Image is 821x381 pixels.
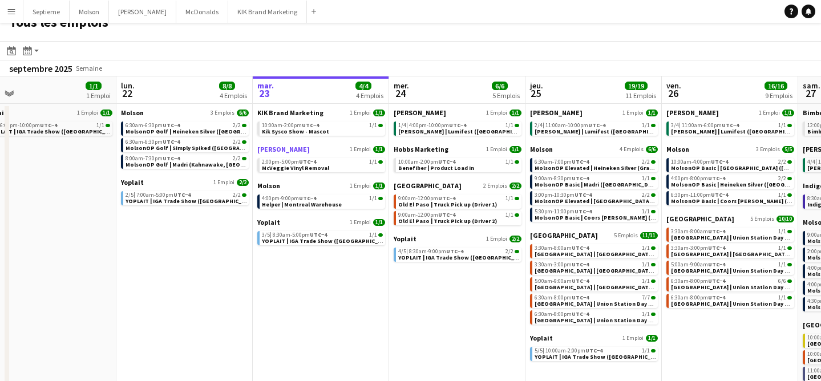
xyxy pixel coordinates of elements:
a: [GEOGRAPHIC_DATA]5 Emplois10/10 [666,214,794,223]
span: UTC−4 [163,121,180,129]
span: Old El Paso | Union Station Day 1 Production) [535,250,705,258]
span: 3/4 [671,123,681,128]
span: MolsonOP Golf | Heineken Silver (Blainville, QC) [126,128,339,135]
span: 2/2 [233,139,241,145]
span: UTC−4 [588,121,605,129]
span: UTC−4 [572,277,589,285]
span: 1 Emploi [350,146,371,153]
span: UTC−4 [299,158,316,165]
span: 1 Emploi [622,335,644,342]
a: Molson1 Emploi1/1 [257,181,385,190]
div: [GEOGRAPHIC_DATA]2 Emplois2/29:00am-12:00pmUTC−41/1Old El Paso | Truck Pick up (Driver 1)9:00am-1... [394,181,521,234]
span: 1/1 [373,183,385,189]
span: 3:00pm-10:30pm [535,192,592,198]
span: UTC−4 [572,175,589,182]
span: | [543,121,544,129]
a: 1/4|4:00pm-10:00pmUTC−41/1[PERSON_NAME] | Lumifest ([GEOGRAPHIC_DATA], [GEOGRAPHIC_DATA]) [398,121,519,135]
span: 1/1 [373,219,385,226]
span: Old El Paso | Union Station (Day 1) [535,267,674,274]
span: 1/1 [778,295,786,301]
span: 23 [256,87,274,100]
span: 1/1 [642,176,650,181]
a: 2:00pm-5:00pmUTC−41/1McVeggie Vinyl Removal [262,158,383,171]
a: 6:30am-8:00pmUTC−41/1[GEOGRAPHIC_DATA] | Union Station Day 2 (Team Lead) [671,294,792,307]
span: 6/6 [778,278,786,284]
span: Yoplait [121,178,144,187]
span: Yoplait [394,234,416,243]
span: UTC−4 [163,155,180,162]
span: 5:30pm-11:00pm [535,209,592,214]
span: 7:00am-5:00pm [136,192,191,198]
a: Hobbs Marketing1 Emploi1/1 [394,145,521,153]
a: 5:30pm-11:00pmUTC−41/1MolsonOP Basic | Coors [PERSON_NAME] ([GEOGRAPHIC_DATA], [GEOGRAPHIC_DATA]) [535,208,656,221]
a: 6:30am-8:00pmUTC−47/7[GEOGRAPHIC_DATA] | Union Station Day 1 ([GEOGRAPHIC_DATA] Ambassasdors) [535,294,656,307]
span: | [134,191,135,198]
span: 2 Emplois [483,183,507,189]
div: septembre 2025 [9,63,72,74]
span: 10:00am-2:00pm [398,159,455,165]
span: Old El Paso [666,214,734,223]
span: YOPLAIT | IGA Trade Show (Quebec, QC) [398,254,593,261]
span: 1/1 [505,196,513,201]
span: 5/5 [535,348,544,354]
span: Kik Sysco Show - Mascot [262,128,329,135]
span: UTC−4 [173,191,191,198]
span: sam. [803,80,820,91]
a: Yoplait1 Emploi1/1 [530,334,658,342]
span: 1 Emploi [486,146,507,153]
span: ven. [666,80,681,91]
span: 6/6 [237,110,249,116]
span: 4:00pm-8:00pm [671,176,725,181]
a: [PERSON_NAME]1 Emploi1/1 [394,108,521,117]
span: 1/1 [778,229,786,234]
span: 2/2 [233,192,241,198]
span: Old El Paso | Union Station Day 1 (Brand Ambassasdors) [535,300,755,307]
span: 1/1 [86,82,102,90]
a: 9:00am-8:30pmUTC−41/1MolsonOP Basic | Madri ([GEOGRAPHIC_DATA], [GEOGRAPHIC_DATA]) [535,175,656,188]
span: 6:30am-8:00pm [535,295,589,301]
span: 1/1 [505,159,513,165]
span: | [679,121,681,129]
span: 1/1 [646,110,658,116]
div: Molson3 Emplois5/510:00am-4:00pmUTC−42/2MolsonOP Basic | [GEOGRAPHIC_DATA] ([GEOGRAPHIC_DATA], [G... [666,145,794,214]
span: 22 [119,87,135,100]
a: 8:00am-7:30pmUTC−42/2MolsonOP Golf | Madri (Kahnawake, [GEOGRAPHIC_DATA]) [126,155,246,168]
a: 6:30am-8:00pmUTC−46/6[GEOGRAPHIC_DATA] | Union Station Day 2 ([GEOGRAPHIC_DATA] Ambassasdors) [671,277,792,290]
a: 5:00am-9:00amUTC−41/1[GEOGRAPHIC_DATA] | Union Station Day 2 (Production) [671,261,792,274]
span: 1/1 [778,262,786,267]
span: UTC−4 [572,294,589,301]
a: [GEOGRAPHIC_DATA]2 Emplois2/2 [394,181,521,190]
span: MolsonOP Basic | Coors Seltzer (Montreal, QC) [535,214,771,221]
span: 26 [665,87,681,100]
span: 2/2 [233,156,241,161]
span: 8/8 [219,82,235,90]
span: 3 Emplois [211,110,234,116]
span: 2/2 [642,192,650,198]
span: Old El Paso | Union Station Day 1 Production) [535,283,705,291]
span: 6/6 [646,146,658,153]
a: [PERSON_NAME]1 Emploi1/1 [257,145,385,153]
button: Molson [70,1,109,23]
span: | [406,248,408,255]
span: 1 Emploi [486,236,507,242]
span: KIK Brand Marketing [257,108,323,117]
a: 6:30am-8:00pmUTC−41/1[GEOGRAPHIC_DATA] | Union Station Day 1 (Team Lead) [535,310,656,323]
span: 6:30am-8:00pm [535,311,589,317]
span: 1 Emploi [77,110,98,116]
a: 3/5|8:30am-5:00pmUTC−41/1YOPLAIT | IGA Trade Show ([GEOGRAPHIC_DATA], [GEOGRAPHIC_DATA]) [262,231,383,244]
span: UTC−4 [708,261,725,268]
span: Semaine 38 [75,64,103,81]
span: MolsonOP Elevated | Heineken Silver (Gravenhurst, ON) [535,164,737,172]
span: 1/1 [642,245,650,251]
span: Helper | Montreal Warehouse [262,201,342,208]
span: 6:30am-8:00pm [671,295,725,301]
span: 24 [392,87,409,100]
span: 6/6 [492,82,508,90]
span: 5/5 [782,146,794,153]
span: UTC−4 [708,175,725,182]
span: 10:00am-2:00pm [262,123,319,128]
a: [GEOGRAPHIC_DATA]5 Emplois11/11 [530,231,658,240]
div: Molson3 Emplois6/66:30am-6:30pmUTC−42/2MolsonOP Golf | Heineken Silver ([GEOGRAPHIC_DATA], [GEOGR... [121,108,249,178]
span: 3:30am-3:00pm [535,262,589,267]
span: MolsonOP Elevated | Madri (Valleyfield, QC) [535,197,775,205]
